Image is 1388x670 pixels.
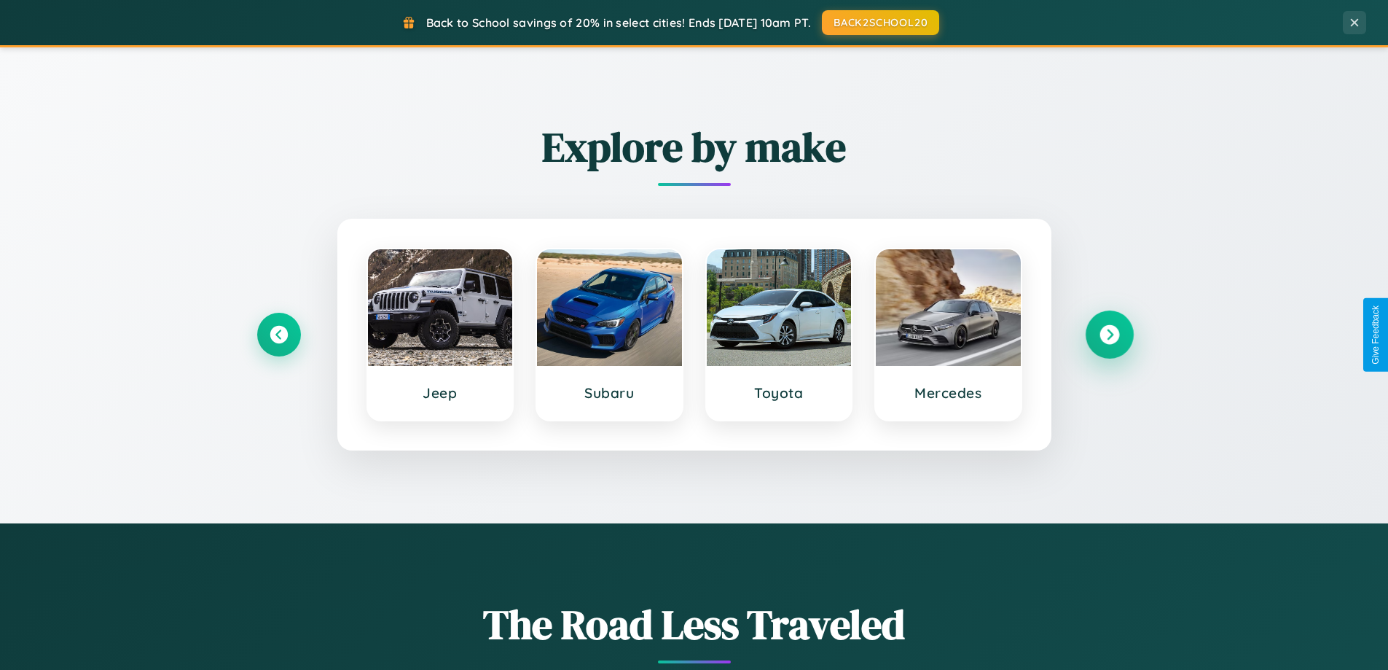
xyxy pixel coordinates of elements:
[257,119,1132,175] h2: Explore by make
[552,384,667,402] h3: Subaru
[426,15,811,30] span: Back to School savings of 20% in select cities! Ends [DATE] 10am PT.
[721,384,837,402] h3: Toyota
[383,384,498,402] h3: Jeep
[822,10,939,35] button: BACK2SCHOOL20
[257,596,1132,653] h1: The Road Less Traveled
[1371,305,1381,365] div: Give Feedback
[890,384,1006,402] h3: Mercedes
